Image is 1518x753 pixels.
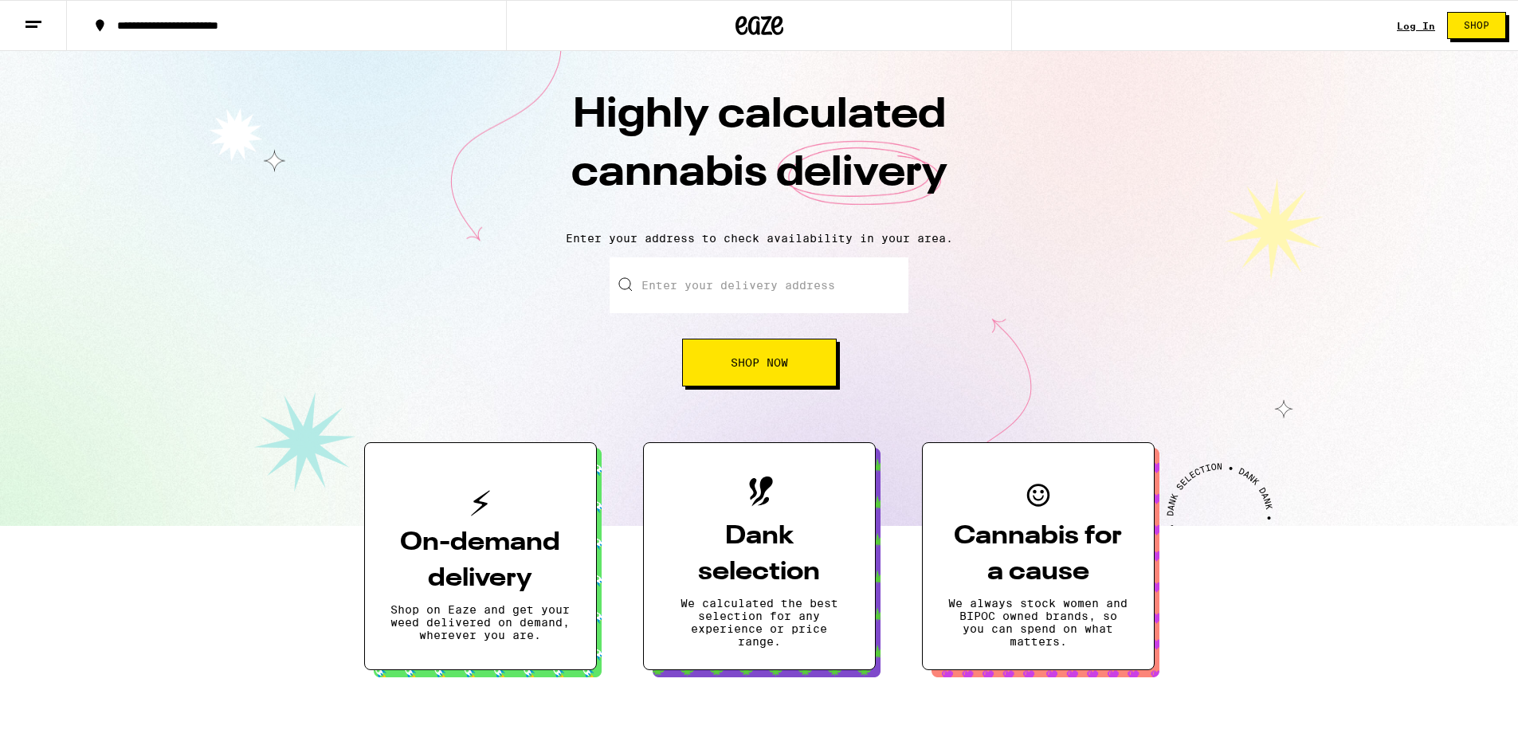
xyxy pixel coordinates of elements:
[948,519,1128,590] h3: Cannabis for a cause
[948,597,1128,648] p: We always stock women and BIPOC owned brands, so you can spend on what matters.
[1464,21,1489,30] span: Shop
[390,525,571,597] h3: On-demand delivery
[922,442,1155,670] button: Cannabis for a causeWe always stock women and BIPOC owned brands, so you can spend on what matters.
[16,232,1502,245] p: Enter your address to check availability in your area.
[481,87,1038,219] h1: Highly calculated cannabis delivery
[390,603,571,641] p: Shop on Eaze and get your weed delivered on demand, wherever you are.
[610,257,908,313] input: Enter your delivery address
[669,519,849,590] h3: Dank selection
[682,339,837,386] button: Shop Now
[1435,12,1518,39] a: Shop
[1397,21,1435,31] a: Log In
[731,357,788,368] span: Shop Now
[364,442,597,670] button: On-demand deliveryShop on Eaze and get your weed delivered on demand, wherever you are.
[643,442,876,670] button: Dank selectionWe calculated the best selection for any experience or price range.
[669,597,849,648] p: We calculated the best selection for any experience or price range.
[1447,12,1506,39] button: Shop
